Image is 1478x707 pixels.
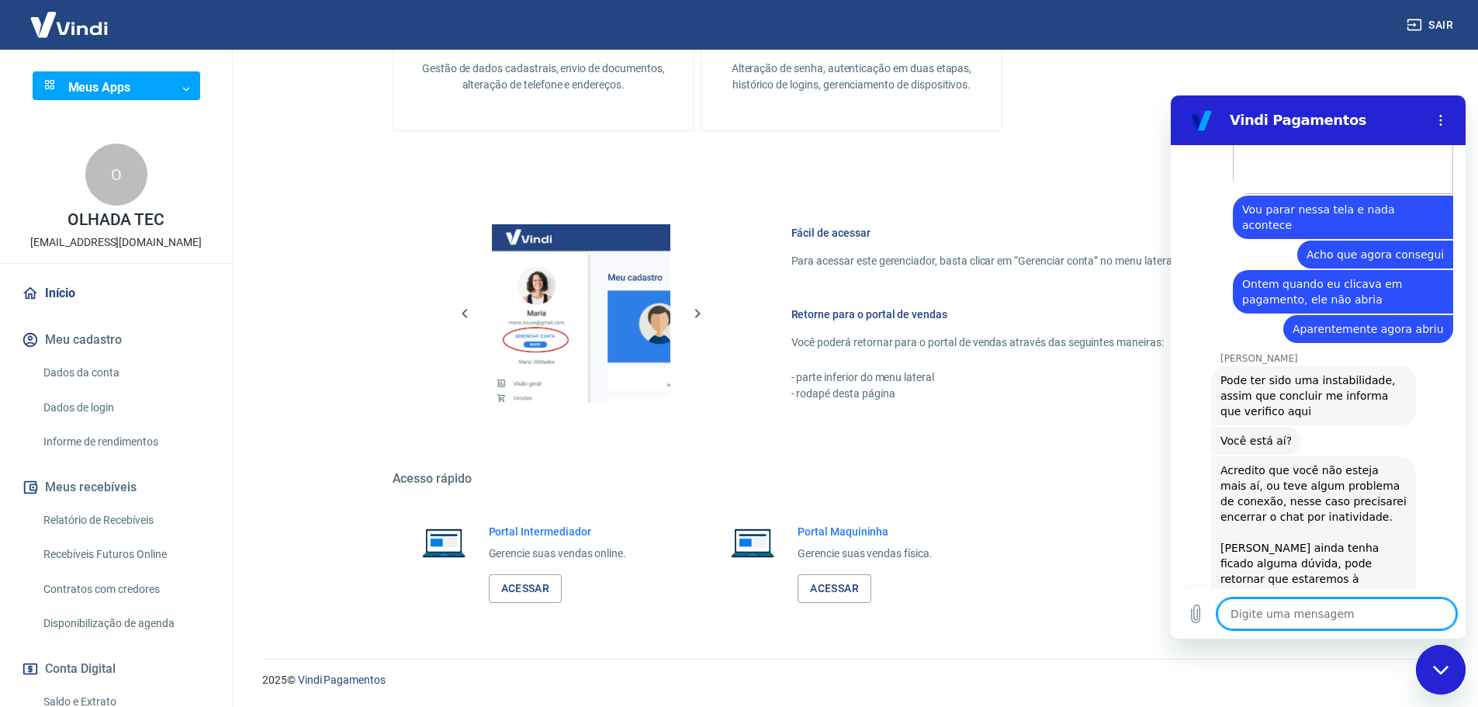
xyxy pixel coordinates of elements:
[489,546,627,562] p: Gerencie suas vendas online.
[37,574,213,605] a: Contratos com credores
[791,307,1274,322] h6: Retorne para o portal de vendas
[726,61,977,93] p: Alteração de senha, autenticação em duas etapas, histórico de logins, gerenciamento de dispositivos.
[791,225,1274,241] h6: Fácil de acessar
[798,574,871,603] a: Acessar
[37,426,213,458] a: Informe de rendimentos
[720,524,785,561] img: Imagem de um notebook aberto
[30,234,202,251] p: [EMAIL_ADDRESS][DOMAIN_NAME]
[67,212,165,228] p: OLHADA TEC
[19,323,213,357] button: Meu cadastro
[37,357,213,389] a: Dados da conta
[798,524,933,539] h6: Portal Maquininha
[411,524,476,561] img: Imagem de um notebook aberto
[798,546,933,562] p: Gerencie suas vendas física.
[791,369,1274,386] p: - parte inferior do menu lateral
[418,61,669,93] p: Gestão de dados cadastrais, envio de documentos, alteração de telefone e endereços.
[791,386,1274,402] p: - rodapé desta página
[492,224,670,403] img: Imagem da dashboard mostrando o botão de gerenciar conta na sidebar no lado esquerdo
[393,471,1311,487] h5: Acesso rápido
[85,144,147,206] div: O
[37,608,213,639] a: Disponibilização de agenda
[489,524,627,539] h6: Portal Intermediador
[19,652,213,686] button: Conta Digital
[1416,645,1466,695] iframe: Botão para abrir a janela de mensagens, conversa em andamento
[19,470,213,504] button: Meus recebíveis
[37,539,213,570] a: Recebíveis Futuros Online
[791,334,1274,351] p: Você poderá retornar para o portal de vendas através das seguintes maneiras:
[1404,11,1459,40] button: Sair
[262,672,1441,688] p: 2025 ©
[37,504,213,536] a: Relatório de Recebíveis
[489,574,562,603] a: Acessar
[19,1,119,48] img: Vindi
[19,276,213,310] a: Início
[1171,95,1466,639] iframe: Janela de mensagens
[791,253,1274,269] p: Para acessar este gerenciador, basta clicar em “Gerenciar conta” no menu lateral do portal de ven...
[37,392,213,424] a: Dados de login
[298,674,386,686] a: Vindi Pagamentos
